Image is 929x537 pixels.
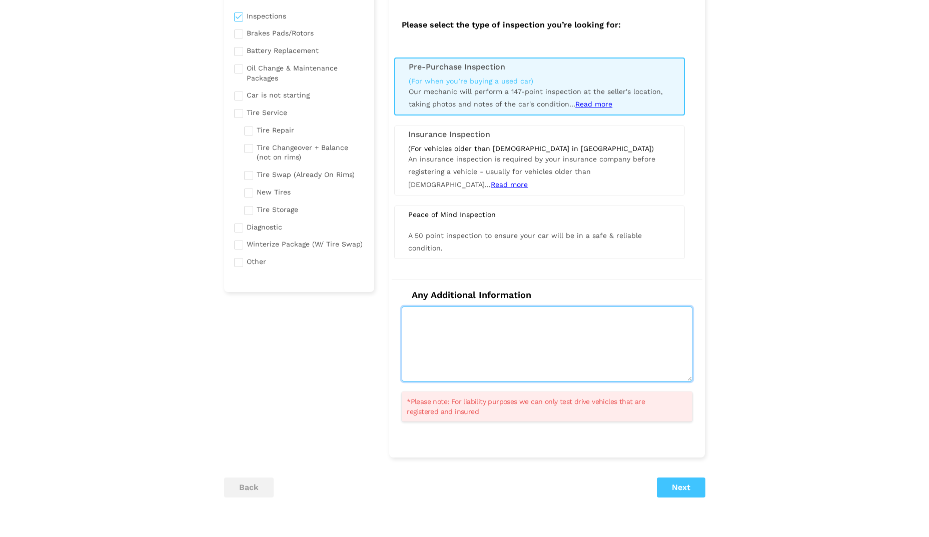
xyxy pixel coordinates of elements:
span: A 50 point inspection to ensure your car will be in a safe & reliable condition. [408,231,642,252]
button: Next [657,477,705,497]
span: Read more [491,180,528,188]
h4: Any Additional Information [402,289,692,300]
span: Read more [575,100,612,108]
div: Peace of Mind Inspection [401,210,678,219]
span: *Please note: For liability purposes we can only test drive vehicles that are registered and insured [407,396,675,416]
div: (For when you’re buying a used car) [409,76,670,85]
h2: Please select the type of inspection you’re looking for: [392,10,702,37]
span: An insurance inspection is required by your insurance company before registering a vehicle - usua... [408,155,655,188]
span: Our mechanic will perform a 147-point inspection at the seller's location, taking photos and note... [409,87,663,108]
h3: Pre-Purchase Inspection [409,62,670,71]
div: (For vehicles older than [DEMOGRAPHIC_DATA] in [GEOGRAPHIC_DATA]) [408,144,671,153]
h3: Insurance Inspection [408,130,671,139]
button: back [224,477,274,497]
